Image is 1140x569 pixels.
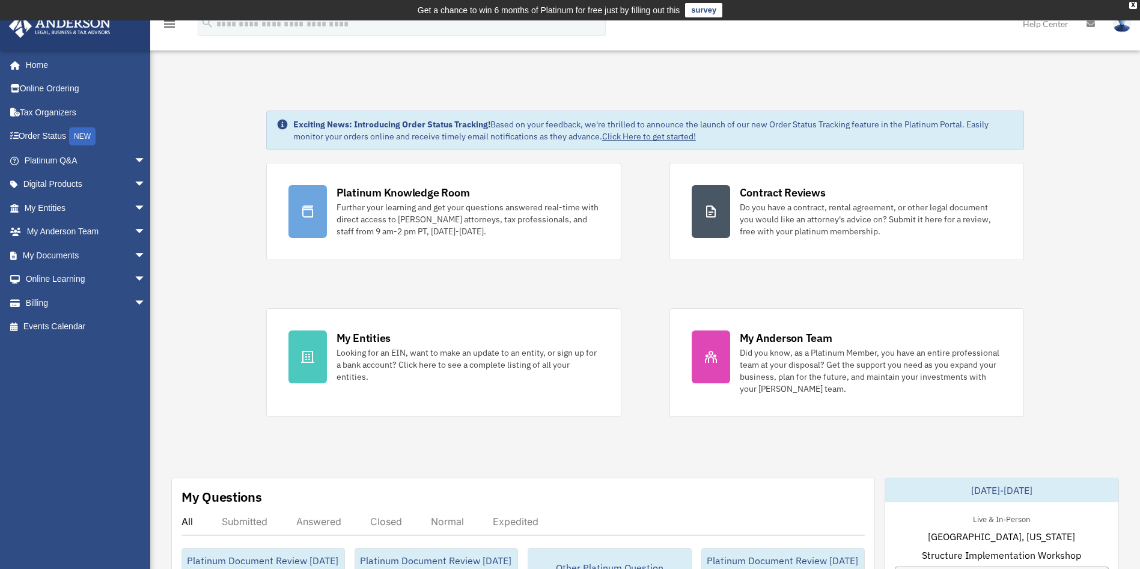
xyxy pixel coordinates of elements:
div: Live & In-Person [963,512,1040,525]
a: Online Learningarrow_drop_down [8,267,164,291]
a: Billingarrow_drop_down [8,291,164,315]
div: Closed [370,516,402,528]
div: Get a chance to win 6 months of Platinum for free just by filling out this [418,3,680,17]
a: Platinum Q&Aarrow_drop_down [8,148,164,172]
i: search [201,16,214,29]
a: My Entities Looking for an EIN, want to make an update to an entity, or sign up for a bank accoun... [266,308,621,417]
a: Order StatusNEW [8,124,164,149]
a: Events Calendar [8,315,164,339]
div: Expedited [493,516,538,528]
a: My Documentsarrow_drop_down [8,243,164,267]
a: Click Here to get started! [602,131,696,142]
div: Contract Reviews [740,185,826,200]
span: [GEOGRAPHIC_DATA], [US_STATE] [928,529,1075,544]
a: Digital Productsarrow_drop_down [8,172,164,196]
i: menu [162,17,177,31]
div: Do you have a contract, rental agreement, or other legal document you would like an attorney's ad... [740,201,1002,237]
a: Online Ordering [8,77,164,101]
span: Structure Implementation Workshop [922,548,1081,562]
a: Contract Reviews Do you have a contract, rental agreement, or other legal document you would like... [669,163,1025,260]
a: Home [8,53,158,77]
div: Platinum Knowledge Room [337,185,470,200]
div: [DATE]-[DATE] [885,478,1118,502]
a: Tax Organizers [8,100,164,124]
div: Did you know, as a Platinum Member, you have an entire professional team at your disposal? Get th... [740,347,1002,395]
div: Further your learning and get your questions answered real-time with direct access to [PERSON_NAM... [337,201,599,237]
div: Based on your feedback, we're thrilled to announce the launch of our new Order Status Tracking fe... [293,118,1014,142]
div: Normal [431,516,464,528]
a: Platinum Knowledge Room Further your learning and get your questions answered real-time with dire... [266,163,621,260]
a: My Entitiesarrow_drop_down [8,196,164,220]
img: Anderson Advisors Platinum Portal [5,14,114,38]
img: User Pic [1113,15,1131,32]
span: arrow_drop_down [134,243,158,268]
strong: Exciting News: Introducing Order Status Tracking! [293,119,490,130]
div: Submitted [222,516,267,528]
span: arrow_drop_down [134,172,158,197]
a: menu [162,21,177,31]
span: arrow_drop_down [134,220,158,245]
div: Answered [296,516,341,528]
a: My Anderson Teamarrow_drop_down [8,220,164,244]
a: My Anderson Team Did you know, as a Platinum Member, you have an entire professional team at your... [669,308,1025,417]
div: My Entities [337,330,391,345]
div: NEW [69,127,96,145]
div: close [1129,2,1137,9]
div: All [181,516,193,528]
span: arrow_drop_down [134,267,158,292]
div: My Anderson Team [740,330,832,345]
a: survey [685,3,722,17]
div: Looking for an EIN, want to make an update to an entity, or sign up for a bank account? Click her... [337,347,599,383]
div: My Questions [181,488,262,506]
span: arrow_drop_down [134,291,158,315]
span: arrow_drop_down [134,148,158,173]
span: arrow_drop_down [134,196,158,221]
